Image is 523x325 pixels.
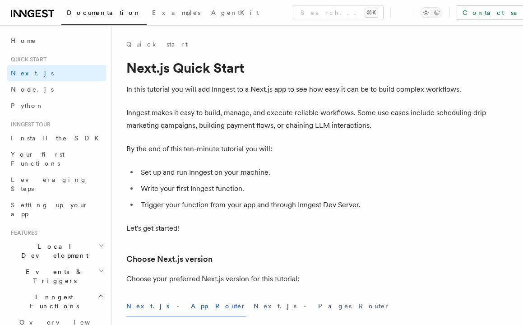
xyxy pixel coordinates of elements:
[11,201,88,218] span: Setting up your app
[126,273,487,285] p: Choose your preferred Next.js version for this tutorial:
[254,296,390,316] button: Next.js - Pages Router
[7,56,46,63] span: Quick start
[126,143,487,155] p: By the end of this ten-minute tutorial you will:
[7,32,106,49] a: Home
[206,3,264,24] a: AgentKit
[7,97,106,114] a: Python
[11,176,87,192] span: Leveraging Steps
[7,146,106,172] a: Your first Functions
[7,65,106,81] a: Next.js
[11,102,44,109] span: Python
[126,60,487,76] h1: Next.js Quick Start
[138,182,487,195] li: Write your first Inngest function.
[7,242,98,260] span: Local Development
[126,83,487,96] p: In this tutorial you will add Inngest to a Next.js app to see how easy it can be to build complex...
[7,197,106,222] a: Setting up your app
[7,81,106,97] a: Node.js
[7,289,106,314] button: Inngest Functions
[7,292,97,311] span: Inngest Functions
[147,3,206,24] a: Examples
[152,9,200,16] span: Examples
[11,151,65,167] span: Your first Functions
[126,40,188,49] a: Quick start
[126,107,487,132] p: Inngest makes it easy to build, manage, and execute reliable workflows. Some use cases include sc...
[7,229,37,237] span: Features
[7,121,51,128] span: Inngest tour
[421,7,442,18] button: Toggle dark mode
[67,9,141,16] span: Documentation
[61,3,147,25] a: Documentation
[126,296,246,316] button: Next.js - App Router
[126,222,487,235] p: Let's get started!
[7,267,98,285] span: Events & Triggers
[11,36,36,45] span: Home
[7,172,106,197] a: Leveraging Steps
[7,264,106,289] button: Events & Triggers
[138,199,487,211] li: Trigger your function from your app and through Inngest Dev Server.
[293,5,383,20] button: Search...⌘K
[11,86,54,93] span: Node.js
[11,135,104,142] span: Install the SDK
[7,238,106,264] button: Local Development
[11,70,54,77] span: Next.js
[138,166,487,179] li: Set up and run Inngest on your machine.
[126,253,213,265] a: Choose Next.js version
[7,130,106,146] a: Install the SDK
[365,8,378,17] kbd: ⌘K
[211,9,259,16] span: AgentKit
